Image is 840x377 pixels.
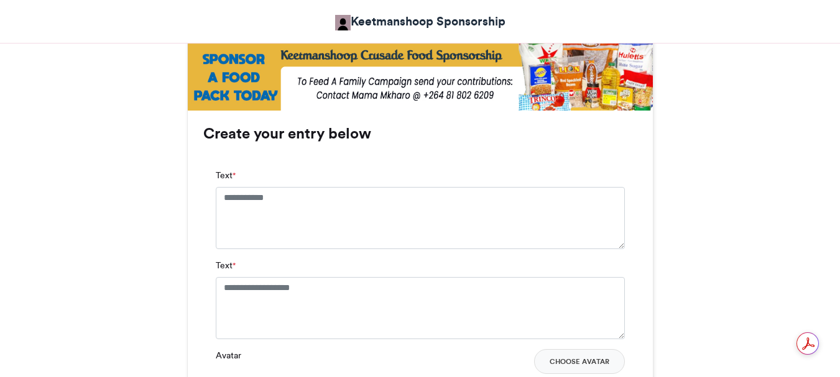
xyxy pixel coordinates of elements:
[216,169,236,182] label: Text
[534,349,625,374] button: Choose Avatar
[335,12,505,30] a: Keetmanshoop Sponsorship
[216,349,241,362] label: Avatar
[335,15,351,30] img: Keetmanshoop Sponsorship
[216,259,236,272] label: Text
[203,126,637,141] h3: Create your entry below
